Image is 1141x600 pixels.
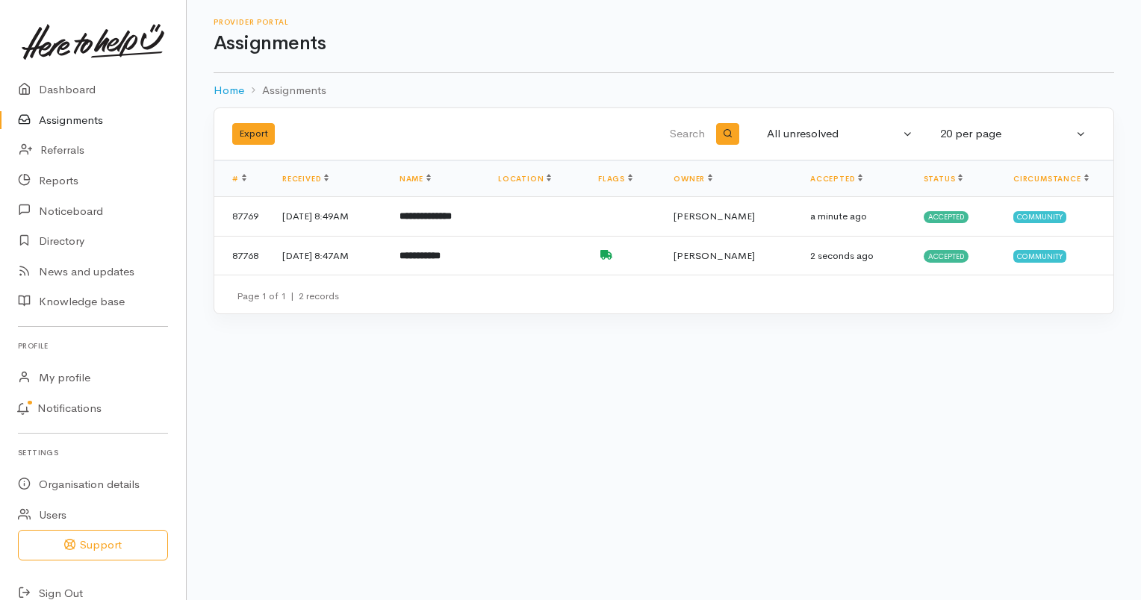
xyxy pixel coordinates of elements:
span: | [290,290,294,302]
input: Search [495,116,708,152]
a: Owner [674,174,712,184]
span: Accepted [924,211,969,223]
span: Community [1013,211,1066,223]
h6: Profile [18,336,168,356]
span: [PERSON_NAME] [674,249,755,262]
td: [DATE] 8:49AM [270,197,388,237]
div: All unresolved [767,125,900,143]
button: 20 per page [931,119,1095,149]
td: [DATE] 8:47AM [270,236,388,275]
li: Assignments [244,82,326,99]
span: Community [1013,250,1066,262]
a: Location [498,174,551,184]
button: All unresolved [758,119,922,149]
time: a minute ago [810,210,867,222]
h1: Assignments [214,33,1114,54]
td: 87769 [214,197,270,237]
td: 87768 [214,236,270,275]
span: [PERSON_NAME] [674,210,755,222]
time: 2 seconds ago [810,249,874,262]
div: 20 per page [940,125,1073,143]
a: Received [282,174,329,184]
a: Status [924,174,963,184]
a: Flags [598,174,632,184]
small: Page 1 of 1 2 records [237,290,339,302]
a: Name [399,174,431,184]
h6: Settings [18,443,168,463]
a: Circumstance [1013,174,1089,184]
a: # [232,174,246,184]
a: Accepted [810,174,862,184]
button: Support [18,530,168,560]
span: Accepted [924,250,969,262]
button: Export [232,123,275,145]
h6: Provider Portal [214,18,1114,26]
nav: breadcrumb [214,73,1114,108]
a: Home [214,82,244,99]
